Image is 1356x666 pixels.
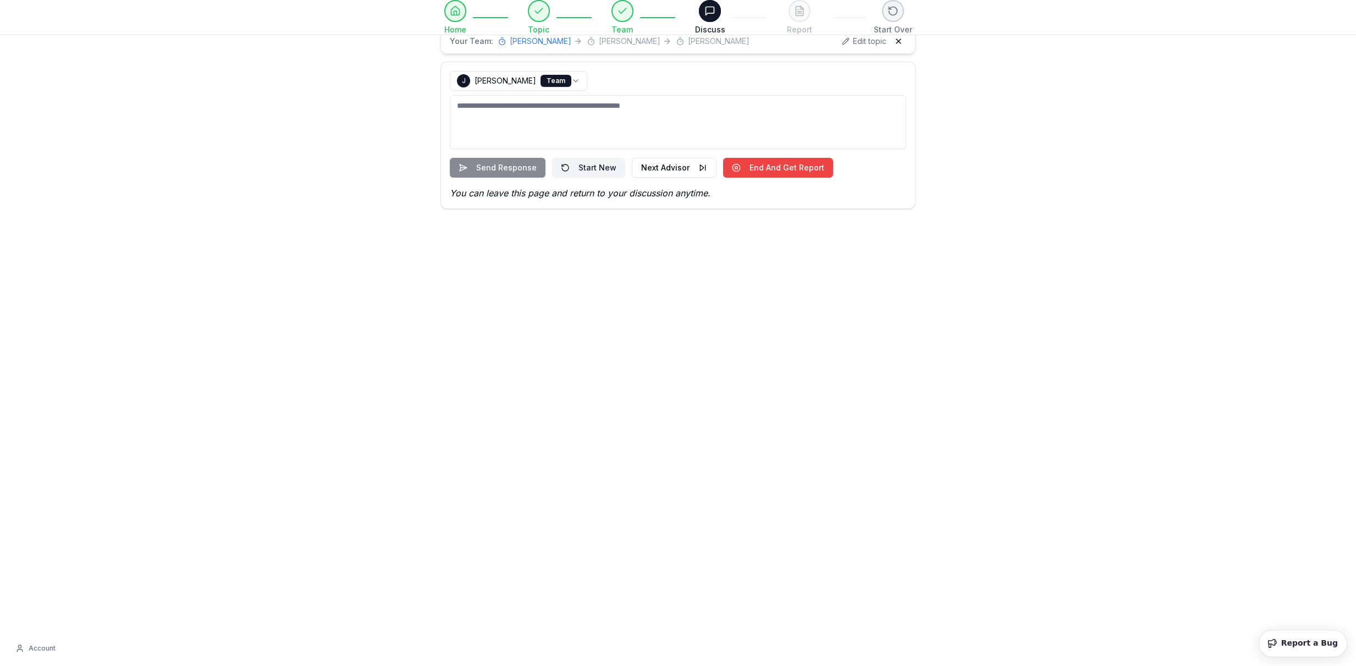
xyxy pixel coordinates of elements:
button: [PERSON_NAME] [676,36,749,47]
button: Hide team panel [891,34,906,49]
button: [PERSON_NAME] [587,36,660,47]
span: [PERSON_NAME] [599,36,660,47]
span: Report [787,24,812,35]
span: Home [444,24,466,35]
span: [PERSON_NAME] [688,36,749,47]
i: You can leave this page and return to your discussion anytime. [450,188,710,199]
button: Edit topic [842,36,886,47]
span: [PERSON_NAME] [510,36,571,47]
span: Your Team: [450,36,493,47]
button: Account [9,640,62,657]
span: Account [29,644,56,653]
span: Discuss [695,24,725,35]
button: Start New [552,158,625,178]
span: Start Over [874,24,912,35]
span: Topic [528,24,549,35]
button: [PERSON_NAME] [498,36,571,47]
span: Edit topic [853,36,886,47]
span: Team [611,24,633,35]
button: End And Get Report [723,158,833,178]
button: Next Advisor [632,158,716,178]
